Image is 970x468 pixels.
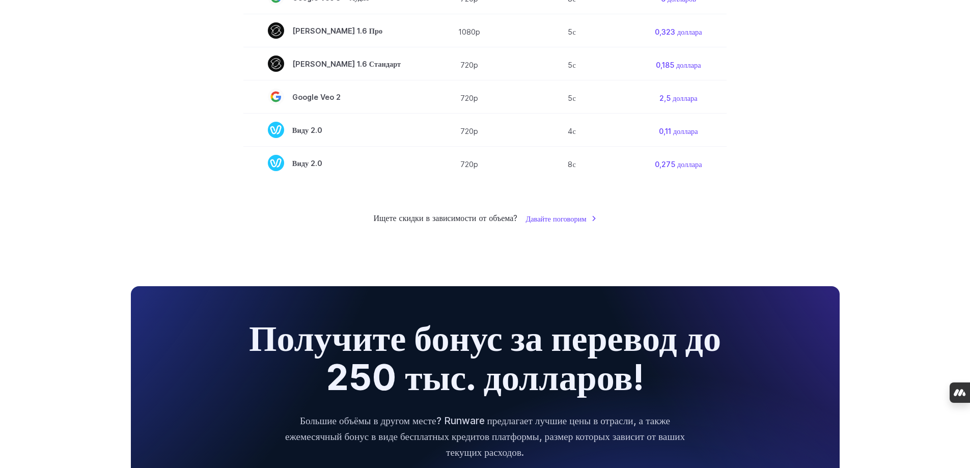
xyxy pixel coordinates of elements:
[460,60,478,69] font: 720p
[525,213,596,225] a: Давайте поговорим
[292,60,401,68] font: [PERSON_NAME] 1.6 Стандарт
[292,126,322,134] font: Виду 2.0
[292,93,341,101] font: Google Veo 2
[659,126,698,135] font: 0,11 доллара
[568,60,575,69] font: 5с
[655,159,702,168] font: 0,275 доллара
[655,27,702,36] font: 0,323 доллара
[568,126,575,135] font: 4с
[292,159,322,168] font: Виду 2.0
[568,159,575,168] font: 8с
[292,26,382,35] font: [PERSON_NAME] 1.6 Про
[373,213,517,223] font: Ищете скидки в зависимости от объема?
[249,316,721,399] font: Получите бонус за перевод до 250 тыс. долларов!
[460,93,478,102] font: 720p
[285,415,685,458] font: Большие объёмы в другом месте? Runware предлагает лучшие цены в отрасли, а также ежемесячный бону...
[525,214,586,223] font: Давайте поговорим
[458,27,480,36] font: 1080p
[568,27,575,36] font: 5с
[460,159,478,168] font: 720p
[460,126,478,135] font: 720p
[656,60,701,69] font: 0,185 доллара
[568,93,575,102] font: 5с
[659,93,698,102] font: 2,5 доллара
